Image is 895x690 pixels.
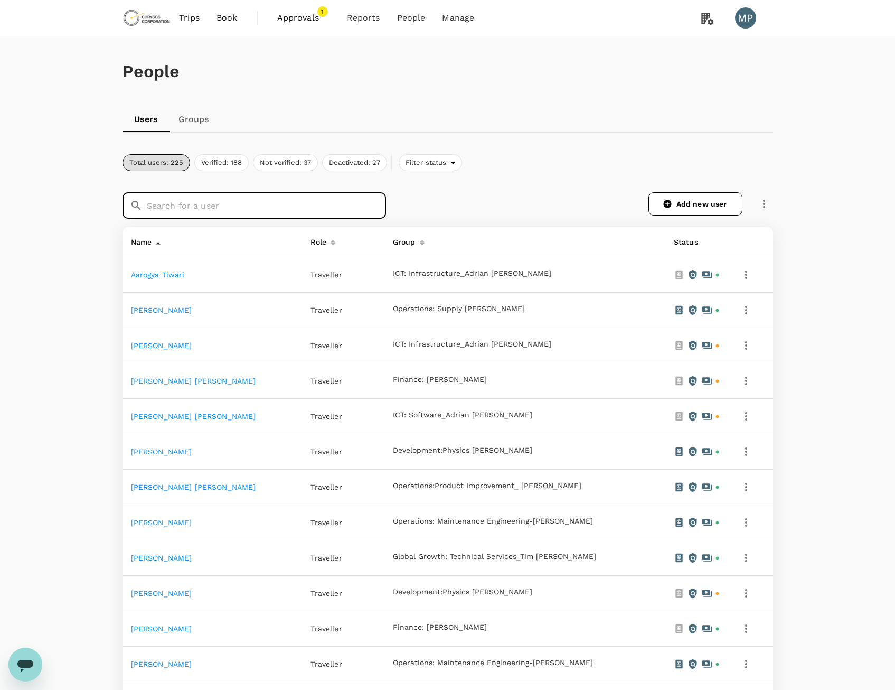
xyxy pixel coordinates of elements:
[310,377,342,385] span: Traveller
[310,306,342,314] span: Traveller
[393,411,532,419] button: ICT: Software_Adrian [PERSON_NAME]
[389,231,416,248] div: Group
[393,305,525,313] button: Operations: Supply [PERSON_NAME]
[393,482,581,490] button: Operations:Product Improvement_ [PERSON_NAME]
[393,517,593,526] button: Operations: Maintenance Engineering-[PERSON_NAME]
[127,231,152,248] div: Name
[310,341,342,350] span: Traveller
[310,589,342,598] span: Traveller
[393,340,551,349] button: ICT: Infrastructure_Adrian [PERSON_NAME]
[8,648,42,682] iframe: Button to launch messaging window
[393,446,532,455] button: Development:Physics [PERSON_NAME]
[310,554,342,562] span: Traveller
[131,589,192,598] a: [PERSON_NAME]
[310,660,342,668] span: Traveller
[310,412,342,421] span: Traveller
[393,553,596,561] button: Global Growth: Technical Services_Tim [PERSON_NAME]
[131,660,192,668] a: [PERSON_NAME]
[253,154,318,171] button: Not verified: 37
[310,447,342,456] span: Traveller
[393,376,487,384] button: Finance: [PERSON_NAME]
[123,107,170,132] a: Users
[194,154,249,171] button: Verified: 188
[399,154,463,171] div: Filter status
[131,554,192,562] a: [PERSON_NAME]
[648,192,742,216] a: Add new user
[131,271,185,279] a: Aarogya Tiwari
[123,6,171,30] img: Chrysos Corporation
[322,154,387,171] button: Deactivated: 27
[131,447,192,456] a: [PERSON_NAME]
[131,483,256,491] a: [PERSON_NAME] [PERSON_NAME]
[131,306,192,314] a: [PERSON_NAME]
[306,231,326,248] div: Role
[310,518,342,527] span: Traveller
[310,271,342,279] span: Traveller
[179,12,200,24] span: Trips
[393,659,593,667] button: Operations: Maintenance Engineering-[PERSON_NAME]
[131,412,256,421] a: [PERSON_NAME] [PERSON_NAME]
[442,12,474,24] span: Manage
[310,483,342,491] span: Traveller
[735,7,756,29] div: MP
[123,62,773,81] h1: People
[123,154,190,171] button: Total users: 225
[310,624,342,633] span: Traveller
[277,12,330,24] span: Approvals
[397,12,426,24] span: People
[393,269,551,278] button: ICT: Infrastructure_Adrian [PERSON_NAME]
[170,107,218,132] a: Groups
[216,12,238,24] span: Book
[131,624,192,633] a: [PERSON_NAME]
[131,341,192,350] a: [PERSON_NAME]
[399,158,451,168] span: Filter status
[393,623,487,632] button: Finance: [PERSON_NAME]
[347,12,380,24] span: Reports
[131,518,192,527] a: [PERSON_NAME]
[665,227,729,257] th: Status
[393,588,532,596] button: Development:Physics [PERSON_NAME]
[147,192,386,219] input: Search for a user
[317,6,328,17] span: 1
[131,377,256,385] a: [PERSON_NAME] [PERSON_NAME]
